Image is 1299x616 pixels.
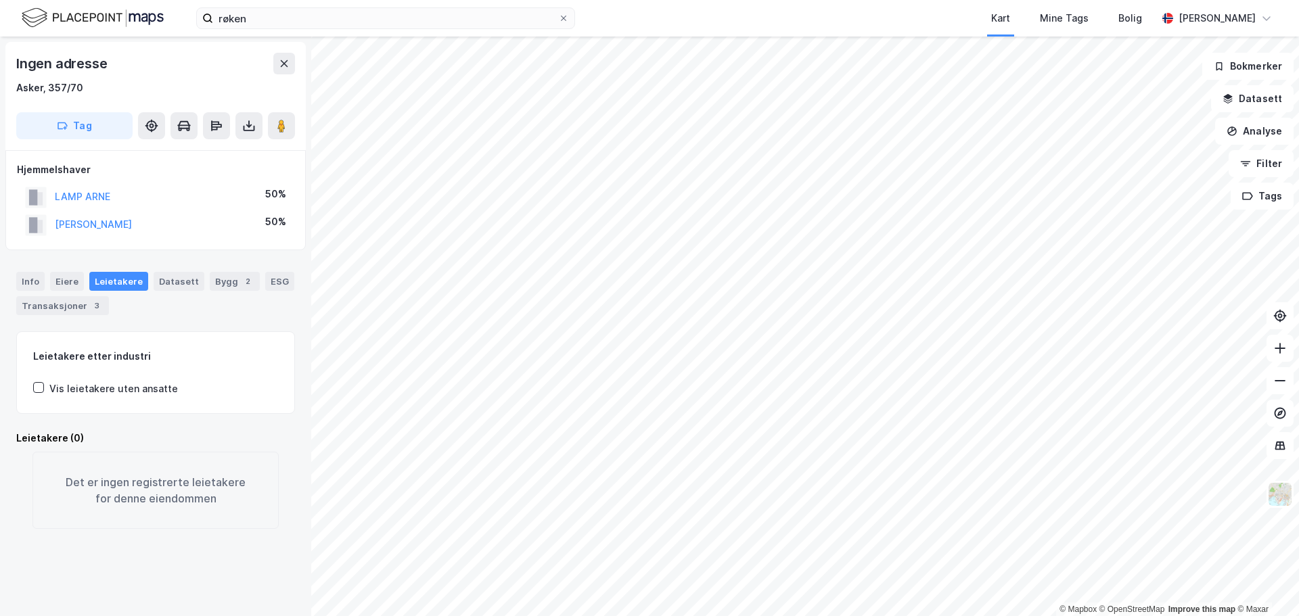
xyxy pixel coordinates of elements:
div: Leietakere (0) [16,430,295,446]
button: Filter [1229,150,1294,177]
div: Ingen adresse [16,53,110,74]
div: ESG [265,272,294,291]
div: Mine Tags [1040,10,1089,26]
div: [PERSON_NAME] [1179,10,1256,26]
div: Leietakere [89,272,148,291]
div: Info [16,272,45,291]
div: 3 [90,299,104,312]
img: Z [1267,481,1293,507]
input: Søk på adresse, matrikkel, gårdeiere, leietakere eller personer [213,8,558,28]
div: Datasett [154,272,204,291]
div: 50% [265,186,286,202]
div: Bolig [1118,10,1142,26]
a: OpenStreetMap [1099,605,1165,614]
iframe: Chat Widget [1231,551,1299,616]
img: logo.f888ab2527a4732fd821a326f86c7f29.svg [22,6,164,30]
button: Bokmerker [1202,53,1294,80]
div: Det er ingen registrerte leietakere for denne eiendommen [32,452,279,529]
div: Bygg [210,272,260,291]
div: Transaksjoner [16,296,109,315]
div: Hjemmelshaver [17,162,294,178]
div: 50% [265,214,286,230]
div: Vis leietakere uten ansatte [49,381,178,397]
div: Kart [991,10,1010,26]
div: 2 [241,275,254,288]
button: Tag [16,112,133,139]
div: Asker, 357/70 [16,80,83,96]
div: Leietakere etter industri [33,348,278,364]
a: Improve this map [1168,605,1235,614]
div: Eiere [50,272,84,291]
button: Datasett [1211,85,1294,112]
button: Analyse [1215,118,1294,145]
button: Tags [1231,183,1294,210]
a: Mapbox [1059,605,1097,614]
